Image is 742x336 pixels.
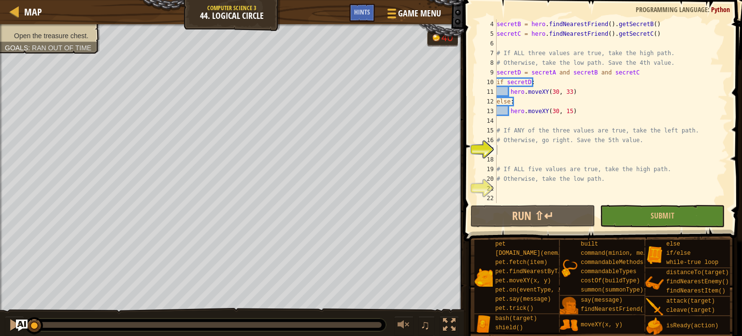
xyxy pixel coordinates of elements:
span: shield() [495,324,523,331]
div: 18 [477,155,497,164]
div: 8 [477,58,497,68]
span: costOf(buildType) [581,278,640,284]
img: portrait.png [560,259,578,278]
div: 10 [477,77,497,87]
div: 15 [477,126,497,135]
span: pet.moveXY(x, y) [495,278,551,284]
img: portrait.png [645,317,664,336]
div: 5 [477,29,497,39]
button: Game Menu [380,4,447,27]
div: 9 [477,68,497,77]
span: Open the treasure chest. [14,32,88,40]
span: summon(summonType) [581,287,643,293]
span: findNearestItem() [666,288,725,294]
div: 14 [477,116,497,126]
button: Ctrl + P: Pause [5,316,24,336]
div: 11 [477,87,497,97]
img: portrait.png [474,268,493,287]
span: Hints [354,7,370,16]
span: Programming language [636,5,708,14]
div: 6 [477,39,497,48]
div: 22 [477,193,497,203]
img: portrait.png [645,246,664,264]
span: command(minion, method, arg1, arg2) [581,250,702,257]
span: built [581,241,598,248]
span: pet.on(eventType, handler) [495,287,585,293]
img: portrait.png [474,315,493,334]
span: cleave(target) [666,307,715,314]
span: else [666,241,680,248]
img: portrait.png [645,298,664,316]
span: commandableTypes [581,268,636,275]
button: Adjust volume [394,316,414,336]
span: isReady(action) [666,322,718,329]
div: 17 [477,145,497,155]
span: [DOMAIN_NAME](enemy) [495,250,565,257]
span: attack(target) [666,298,715,305]
span: : [708,5,711,14]
span: Submit [651,210,674,221]
div: 21 [477,184,497,193]
div: 19 [477,164,497,174]
button: Ask AI [16,320,28,331]
div: 16 [477,135,497,145]
span: if/else [666,250,690,257]
span: commandableMethods [581,259,643,266]
li: Open the treasure chest. [5,31,93,41]
span: say(message) [581,297,622,304]
div: 4 [477,19,497,29]
span: pet.say(message) [495,296,551,303]
span: : [28,44,32,52]
span: pet.findNearestByType(type) [495,268,589,275]
img: portrait.png [560,297,578,315]
button: ♫ [418,316,435,336]
div: 20 [477,174,497,184]
span: Ran out of time [32,44,91,52]
div: 12 [477,97,497,106]
button: Run ⇧↵ [471,205,595,227]
div: 40 [442,33,453,44]
button: Toggle fullscreen [440,316,459,336]
span: Game Menu [398,7,441,20]
div: 13 [477,106,497,116]
span: Map [24,5,42,18]
span: bash(target) [495,315,537,322]
img: portrait.png [560,316,578,335]
span: pet.fetch(item) [495,259,547,266]
button: Submit [600,205,725,227]
span: ♫ [420,318,430,332]
img: portrait.png [645,274,664,292]
span: pet.trick() [495,305,533,312]
span: Goals [5,44,28,52]
span: moveXY(x, y) [581,321,622,328]
span: findNearestEnemy() [666,278,729,285]
span: findNearestFriend() [581,306,647,313]
span: distanceTo(target) [666,269,729,276]
div: Team 'humans' has 40 gold. [427,30,458,46]
a: Map [19,5,42,18]
div: 7 [477,48,497,58]
span: Python [711,5,730,14]
span: while-true loop [666,259,718,266]
span: pet [495,241,506,248]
